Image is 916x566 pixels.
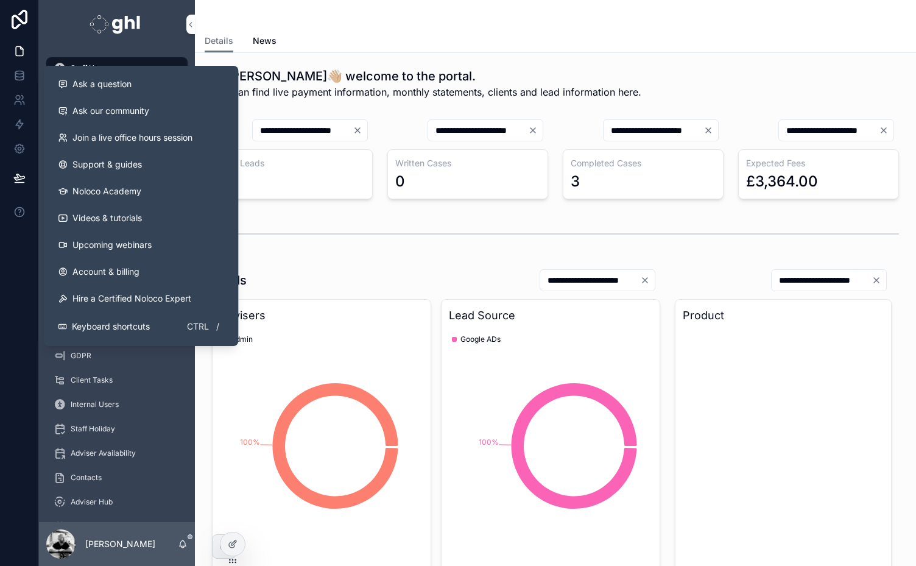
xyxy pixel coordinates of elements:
[46,57,188,79] a: Staff Home
[48,258,233,285] a: Account & billing
[71,473,102,483] span: Contacts
[640,275,655,285] button: Clear
[39,49,195,522] div: scrollable content
[46,345,188,367] a: GDPR
[72,105,149,117] span: Ask our community
[72,239,152,251] span: Upcoming webinars
[528,126,543,135] button: Clear
[449,307,652,324] h3: Lead Source
[571,157,716,169] h3: Completed Cases
[253,35,277,47] span: News
[395,172,405,191] div: 0
[46,394,188,416] a: Internal Users
[746,172,818,191] div: £3,364.00
[48,232,233,258] a: Upcoming webinars
[72,132,192,144] span: Join a live office hours session
[213,322,222,331] span: /
[48,178,233,205] a: Noloco Academy
[220,307,423,324] h3: Advisers
[71,375,113,385] span: Client Tasks
[353,126,367,135] button: Clear
[231,334,253,344] span: admin
[212,85,641,99] span: You can find live payment information, monthly statements, clients and lead information here.
[879,126,893,135] button: Clear
[205,35,233,47] span: Details
[72,78,132,90] span: Ask a question
[72,292,191,305] span: Hire a Certified Noloco Expert
[186,319,210,334] span: Ctrl
[46,442,188,464] a: Adviser Availability
[449,329,652,563] div: chart
[48,71,233,97] button: Ask a question
[571,172,580,191] div: 3
[746,157,891,169] h3: Expected Fees
[872,275,886,285] button: Clear
[71,351,91,361] span: GDPR
[72,212,142,224] span: Videos & tutorials
[71,448,136,458] span: Adviser Availability
[48,312,233,341] button: Keyboard shortcutsCtrl/
[71,497,113,507] span: Adviser Hub
[683,307,884,324] h3: Product
[46,467,188,489] a: Contacts
[220,329,423,563] div: chart
[48,97,233,124] a: Ask our community
[240,437,260,447] tspan: 100%
[71,63,110,73] span: Staff Home
[46,491,188,513] a: Adviser Hub
[72,158,142,171] span: Support & guides
[205,30,233,53] a: Details
[683,329,884,563] div: chart
[71,522,125,531] span: Meet The Team
[48,205,233,232] a: Videos & tutorials
[395,157,540,169] h3: Written Cases
[220,157,365,169] h3: Paid Leads
[72,185,141,197] span: Noloco Academy
[46,418,188,440] a: Staff Holiday
[460,334,501,344] span: Google ADs
[90,15,144,34] img: App logo
[48,124,233,151] a: Join a live office hours session
[72,266,139,278] span: Account & billing
[85,538,155,550] p: [PERSON_NAME]
[46,369,188,391] a: Client Tasks
[71,424,115,434] span: Staff Holiday
[703,126,718,135] button: Clear
[72,320,150,333] span: Keyboard shortcuts
[48,285,233,312] button: Hire a Certified Noloco Expert
[46,515,188,537] a: Meet The Team
[253,30,277,54] a: News
[212,68,641,85] h1: Hi [PERSON_NAME]👋🏼 welcome to the portal.
[71,400,119,409] span: Internal Users
[48,151,233,178] a: Support & guides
